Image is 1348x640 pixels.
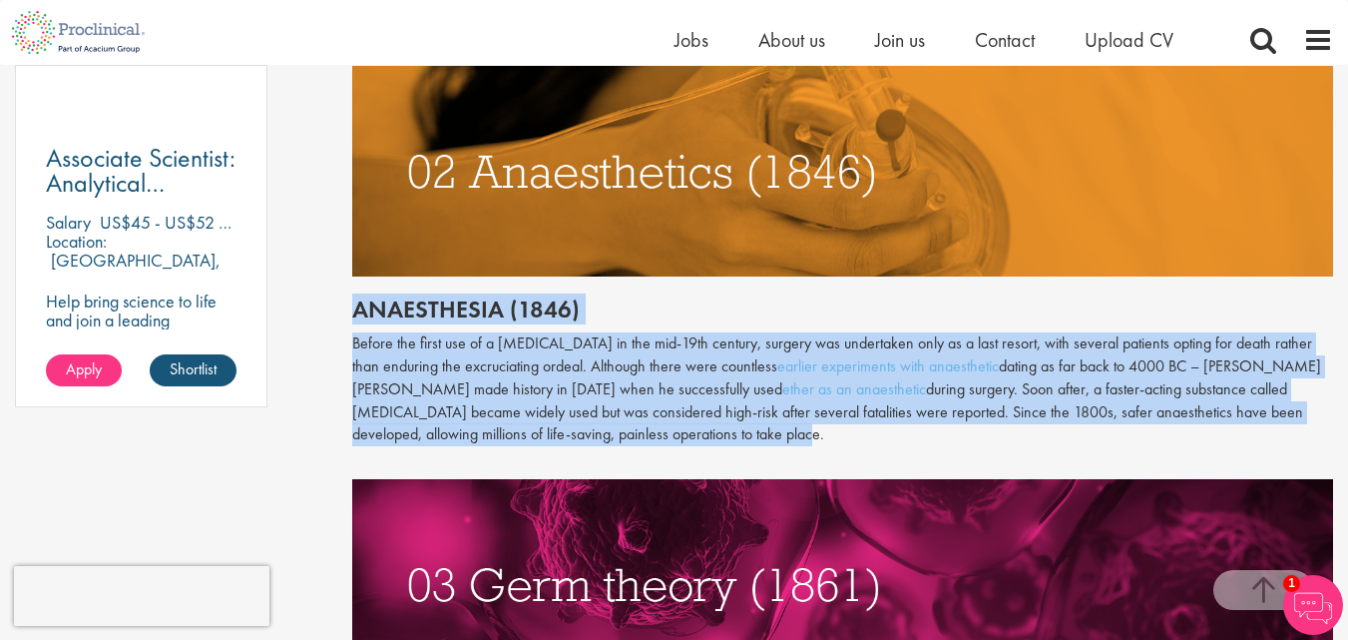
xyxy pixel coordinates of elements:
p: Before the first use of a [MEDICAL_DATA] in the mid-19th century, surgery was undertaken only as ... [352,332,1333,446]
span: Apply [66,358,102,379]
a: Upload CV [1085,27,1173,53]
h2: Anaesthesia (1846) [352,297,1333,322]
a: Contact [975,27,1035,53]
a: earlier experiments with anaesthetic [777,355,999,376]
span: 1 [1283,575,1300,592]
a: Apply [46,354,122,386]
a: Shortlist [150,354,236,386]
a: About us [758,27,825,53]
iframe: reCAPTCHA [14,566,269,626]
a: Jobs [674,27,708,53]
span: Associate Scientist: Analytical Chemistry [46,141,235,225]
span: Location: [46,230,107,253]
p: US$45 - US$52 per hour [100,211,275,234]
a: ether as an anaesthetic [782,378,926,399]
p: [GEOGRAPHIC_DATA], [GEOGRAPHIC_DATA] [46,249,221,291]
span: Salary [46,211,91,234]
a: Associate Scientist: Analytical Chemistry [46,146,236,196]
a: Join us [875,27,925,53]
p: Help bring science to life and join a leading pharmaceutical company to play a key role in delive... [46,292,236,424]
img: Chatbot [1283,575,1343,635]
